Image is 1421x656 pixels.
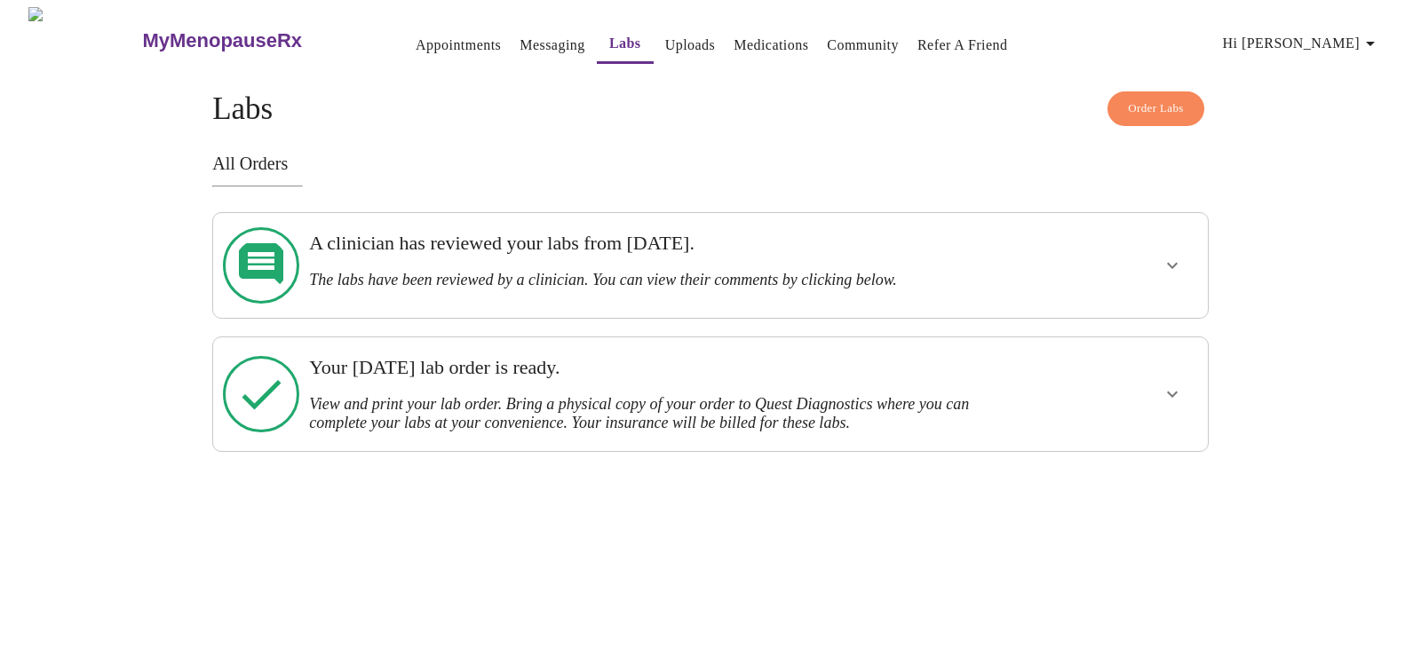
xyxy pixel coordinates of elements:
[512,28,591,63] button: Messaging
[409,28,508,63] button: Appointments
[1216,26,1388,61] button: Hi [PERSON_NAME]
[212,91,1209,127] h4: Labs
[734,33,808,58] a: Medications
[1223,31,1381,56] span: Hi [PERSON_NAME]
[726,28,815,63] button: Medications
[309,271,1016,289] h3: The labs have been reviewed by a clinician. You can view their comments by clicking below.
[309,395,1016,432] h3: View and print your lab order. Bring a physical copy of your order to Quest Diagnostics where you...
[1107,91,1204,126] button: Order Labs
[910,28,1015,63] button: Refer a Friend
[820,28,906,63] button: Community
[665,33,716,58] a: Uploads
[142,29,302,52] h3: MyMenopauseRx
[917,33,1008,58] a: Refer a Friend
[28,7,140,74] img: MyMenopauseRx Logo
[658,28,723,63] button: Uploads
[1151,244,1194,287] button: show more
[212,154,1209,174] h3: All Orders
[309,232,1016,255] h3: A clinician has reviewed your labs from [DATE].
[416,33,501,58] a: Appointments
[520,33,584,58] a: Messaging
[597,26,654,64] button: Labs
[1151,373,1194,415] button: show more
[309,356,1016,379] h3: Your [DATE] lab order is ready.
[140,10,373,72] a: MyMenopauseRx
[827,33,899,58] a: Community
[609,31,641,56] a: Labs
[1128,99,1184,119] span: Order Labs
